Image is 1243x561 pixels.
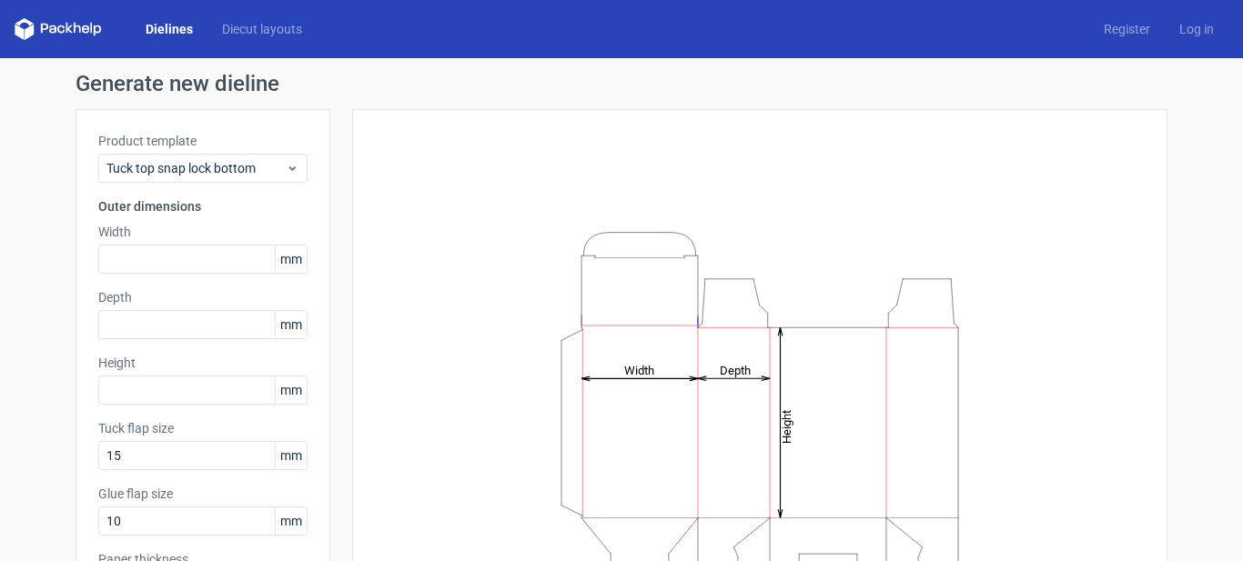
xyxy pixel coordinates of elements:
[780,409,793,443] tspan: Height
[98,132,308,150] label: Product template
[131,20,207,38] a: Dielines
[1165,20,1228,38] a: Log in
[275,311,307,338] span: mm
[720,363,751,376] tspan: Depth
[275,376,307,404] span: mm
[207,20,317,38] a: Diecut layouts
[275,507,307,535] span: mm
[98,354,308,372] label: Height
[98,288,308,306] label: Depth
[1089,20,1165,38] a: Register
[76,73,1167,95] h1: Generate new dieline
[98,223,308,241] label: Width
[98,485,308,503] label: Glue flap size
[275,245,307,273] span: mm
[624,363,654,376] tspan: Width
[106,159,286,177] span: Tuck top snap lock bottom
[98,197,308,215] h3: Outer dimensions
[275,442,307,469] span: mm
[98,419,308,437] label: Tuck flap size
